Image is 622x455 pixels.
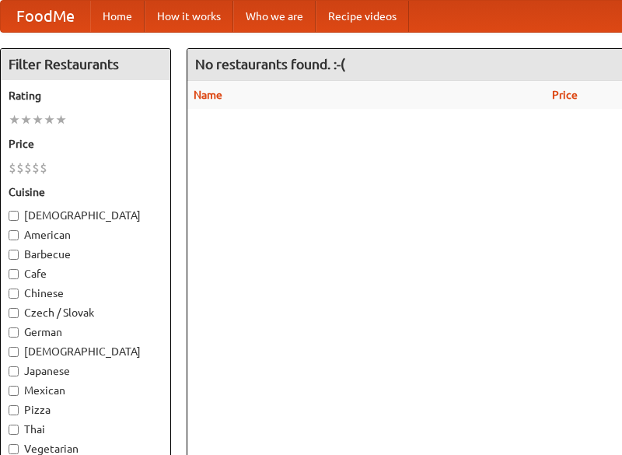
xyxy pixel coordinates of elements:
a: How it works [145,1,233,32]
label: German [9,324,162,340]
h5: Cuisine [9,184,162,200]
li: $ [24,159,32,177]
li: ★ [20,111,32,128]
h5: Price [9,136,162,152]
li: ★ [32,111,44,128]
input: Japanese [9,366,19,376]
label: [DEMOGRAPHIC_DATA] [9,208,162,223]
input: Barbecue [9,250,19,260]
li: ★ [55,111,67,128]
li: ★ [44,111,55,128]
input: [DEMOGRAPHIC_DATA] [9,347,19,357]
li: $ [40,159,47,177]
label: Barbecue [9,247,162,262]
label: Czech / Slovak [9,305,162,320]
label: American [9,227,162,243]
input: Cafe [9,269,19,279]
input: Chinese [9,289,19,299]
a: FoodMe [1,1,90,32]
a: Price [552,89,578,101]
input: Pizza [9,405,19,415]
label: Mexican [9,383,162,398]
input: Czech / Slovak [9,308,19,318]
li: $ [16,159,24,177]
li: $ [32,159,40,177]
a: Who we are [233,1,316,32]
h5: Rating [9,88,162,103]
label: Pizza [9,402,162,418]
li: ★ [9,111,20,128]
a: Recipe videos [316,1,409,32]
input: German [9,327,19,338]
ng-pluralize: No restaurants found. :-( [195,57,345,72]
input: American [9,230,19,240]
input: Vegetarian [9,444,19,454]
label: Chinese [9,285,162,301]
input: Thai [9,425,19,435]
label: Japanese [9,363,162,379]
label: [DEMOGRAPHIC_DATA] [9,344,162,359]
label: Thai [9,422,162,437]
a: Name [194,89,222,101]
input: [DEMOGRAPHIC_DATA] [9,211,19,221]
li: $ [9,159,16,177]
label: Cafe [9,266,162,282]
a: Home [90,1,145,32]
input: Mexican [9,386,19,396]
h4: Filter Restaurants [1,49,170,80]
